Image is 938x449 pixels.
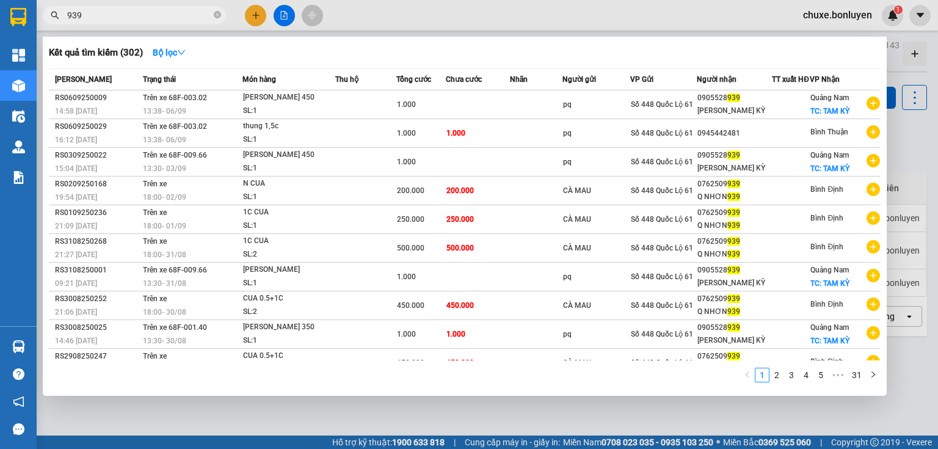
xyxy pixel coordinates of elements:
div: SL: 1 [243,219,335,233]
span: 939 [727,250,740,258]
span: 21:27 [DATE] [55,250,97,259]
span: Món hàng [242,75,276,84]
div: CÀ MAU [563,213,630,226]
span: 939 [727,180,740,188]
span: 939 [727,237,740,246]
div: 0905528 [697,264,771,277]
li: 1 [755,368,769,382]
div: SL: 2 [243,305,335,319]
span: 1.000 [397,330,416,338]
div: 0762509 [697,235,771,248]
span: 939 [727,221,740,230]
a: 1 [755,368,769,382]
span: [PERSON_NAME] [55,75,112,84]
span: plus-circle [867,326,880,340]
div: RS2908250247 [55,350,139,363]
div: [PERSON_NAME] KỲ [697,162,771,175]
div: 0905528 [697,321,771,334]
span: notification [13,396,24,407]
li: 5 [813,368,828,382]
span: Trên xe 68F-003.02 [143,93,207,102]
div: [PERSON_NAME] KỲ [697,277,771,290]
span: Số 448 Quốc Lộ 61 [631,272,693,281]
div: RS3108250001 [55,264,139,277]
div: RS3108250268 [55,235,139,248]
span: 939 [727,266,740,274]
span: TT xuất HĐ [772,75,809,84]
img: warehouse-icon [12,340,25,353]
span: 450.000 [446,301,474,310]
span: 250.000 [397,215,424,224]
span: Quảng Nam [810,323,849,332]
span: Bình Định [810,300,843,308]
strong: Bộ lọc [153,48,186,57]
span: Trên xe [143,237,167,246]
div: 0905528 [697,92,771,104]
div: CÀ MAU [563,242,630,255]
span: Bình Thuận [810,128,848,136]
span: 939 [727,294,740,303]
div: pq [563,127,630,140]
div: Q NHƠN [697,191,771,203]
button: left [740,368,755,382]
div: [PERSON_NAME] KỲ [697,334,771,347]
span: Số 448 Quốc Lộ 61 [631,301,693,310]
span: Bình Định [810,185,843,194]
span: Trên xe 68F-003.02 [143,122,207,131]
div: RS0209250168 [55,178,139,191]
span: Trạng thái [143,75,176,84]
span: 1.000 [397,129,416,137]
span: 450.000 [397,359,424,367]
span: close-circle [214,10,221,21]
span: right [870,371,877,378]
span: 500.000 [446,244,474,252]
li: 4 [799,368,813,382]
span: 939 [727,352,740,360]
div: [PERSON_NAME] 450 [243,148,335,162]
span: 500.000 [397,244,424,252]
span: TC: TAM KỲ [810,107,849,115]
button: Bộ lọcdown [143,43,195,62]
span: search [51,11,59,20]
img: warehouse-icon [12,110,25,123]
span: left [744,371,751,378]
span: Trên xe 68F-009.66 [143,266,207,274]
span: Người nhận [697,75,736,84]
span: Quảng Nam [810,266,849,274]
div: RS0609250009 [55,92,139,104]
span: 13:38 - 06/09 [143,107,186,115]
span: 200.000 [446,186,474,195]
span: 250.000 [446,215,474,224]
span: plus-circle [867,97,880,110]
span: 13:30 - 31/08 [143,279,186,288]
span: Thu hộ [335,75,358,84]
div: pq [563,271,630,283]
span: Số 448 Quốc Lộ 61 [631,129,693,137]
div: 1C CUA [243,206,335,219]
div: Q NHƠN [697,305,771,318]
span: Trên xe 68F-009.66 [143,151,207,159]
div: CUA 0.5+1C [243,292,335,305]
div: SL: 1 [243,277,335,290]
span: plus-circle [867,269,880,282]
span: 19:54 [DATE] [55,193,97,202]
span: 1.000 [446,330,465,338]
h3: Kết quả tìm kiếm ( 302 ) [49,46,143,59]
span: 1.000 [397,272,416,281]
span: 13:30 - 30/08 [143,337,186,345]
span: Số 448 Quốc Lộ 61 [631,330,693,338]
div: SL: 1 [243,104,335,118]
div: 0905528 [697,149,771,162]
span: 200.000 [397,186,424,195]
span: Số 448 Quốc Lộ 61 [631,186,693,195]
span: VP Nhận [810,75,840,84]
span: plus-circle [867,183,880,196]
span: 939 [727,307,740,316]
img: dashboard-icon [12,49,25,62]
span: 939 [727,151,740,159]
span: Quảng Nam [810,151,849,159]
img: logo-vxr [10,8,26,26]
img: solution-icon [12,171,25,184]
div: pq [563,98,630,111]
span: Bình Định [810,357,843,366]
